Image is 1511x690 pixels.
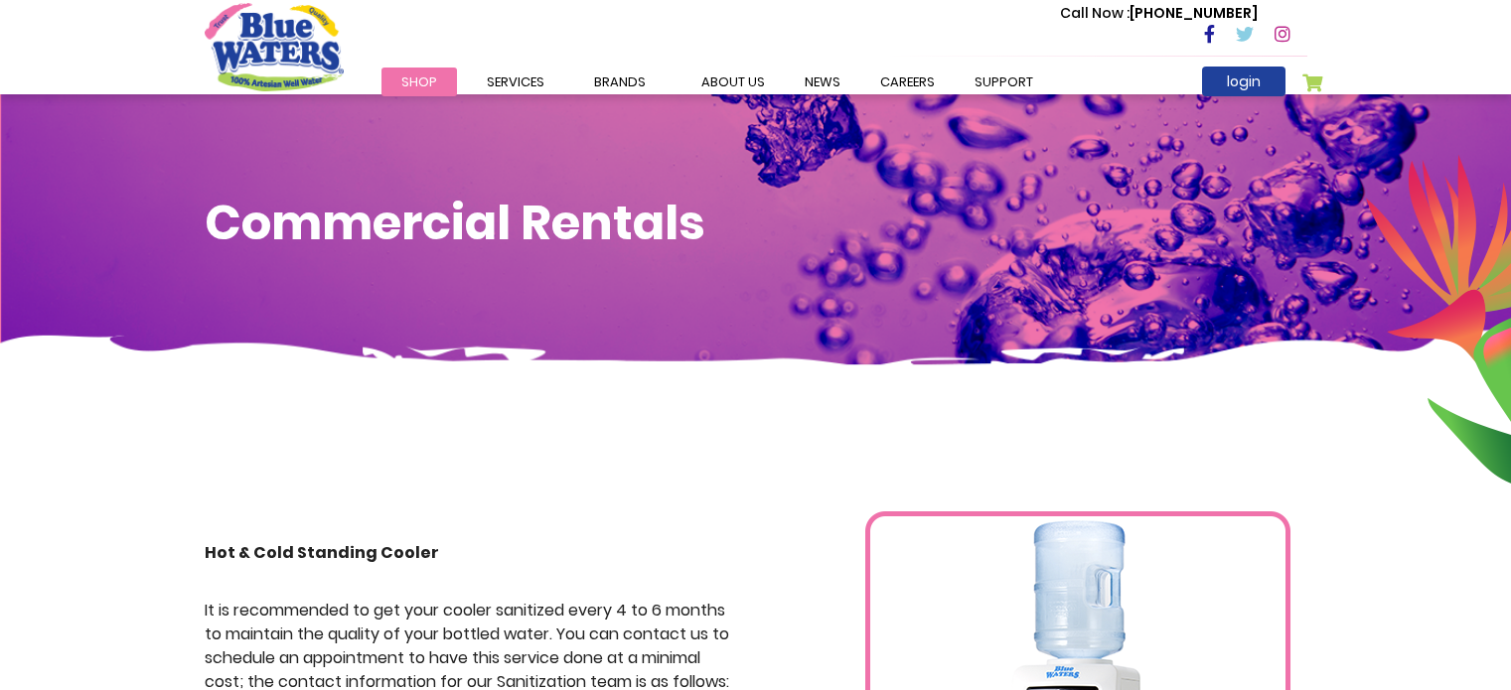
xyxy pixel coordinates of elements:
[594,72,646,91] span: Brands
[1060,3,1130,23] span: Call Now :
[487,72,544,91] span: Services
[681,68,785,96] a: about us
[205,541,439,564] strong: Hot & Cold Standing Cooler
[860,68,955,96] a: careers
[205,3,344,90] a: store logo
[1202,67,1285,96] a: login
[1060,3,1258,24] p: [PHONE_NUMBER]
[785,68,860,96] a: News
[205,195,1307,252] h1: Commercial Rentals
[401,72,437,91] span: Shop
[955,68,1053,96] a: support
